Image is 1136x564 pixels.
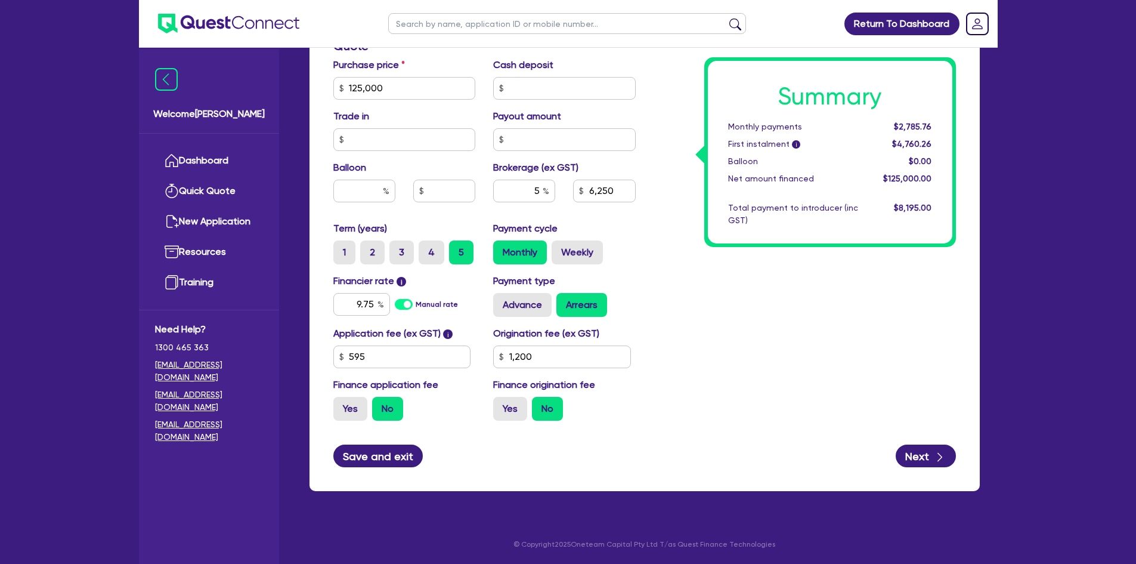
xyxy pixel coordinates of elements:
label: Payment cycle [493,221,558,236]
label: Term (years) [333,221,387,236]
a: Resources [155,237,263,267]
a: [EMAIL_ADDRESS][DOMAIN_NAME] [155,359,263,384]
span: $2,785.76 [894,122,931,131]
div: Total payment to introducer (inc GST) [719,202,867,227]
span: 1300 465 363 [155,341,263,354]
a: Quick Quote [155,176,263,207]
label: 5 [449,241,473,264]
label: Payout amount [493,109,561,124]
div: Net amount financed [719,172,867,185]
a: [EMAIL_ADDRESS][DOMAIN_NAME] [155,418,263,443]
img: icon-menu-close [155,68,178,91]
label: No [532,397,563,421]
div: Balloon [719,155,867,168]
label: Application fee (ex GST) [333,326,441,341]
h1: Summary [728,82,932,111]
span: i [397,277,406,286]
label: Finance application fee [333,378,438,392]
label: 3 [389,241,414,264]
label: Arrears [556,293,607,317]
a: Training [155,267,263,298]
label: Monthly [493,241,547,264]
label: Origination fee (ex GST) [493,326,599,341]
span: Need Help? [155,322,263,337]
img: quick-quote [165,184,179,198]
label: 1 [333,241,355,264]
a: [EMAIL_ADDRESS][DOMAIN_NAME] [155,389,263,414]
label: No [372,397,403,421]
p: © Copyright 2025 Oneteam Capital Pty Ltd T/as Quest Finance Technologies [301,539,988,550]
div: First instalment [719,138,867,150]
span: $4,760.26 [892,139,931,149]
label: Trade in [333,109,369,124]
label: 4 [419,241,444,264]
span: $125,000.00 [883,174,931,183]
img: resources [165,245,179,259]
div: Monthly payments [719,121,867,133]
a: New Application [155,207,263,237]
label: 2 [360,241,385,264]
label: Weekly [552,241,603,264]
span: Welcome [PERSON_NAME] [153,107,265,121]
label: Yes [493,397,527,421]
label: Finance origination fee [493,378,595,392]
button: Save and exit [333,445,423,467]
input: Search by name, application ID or mobile number... [388,13,746,34]
span: i [443,329,453,339]
label: Cash deposit [493,58,553,72]
a: Dropdown toggle [962,8,993,39]
label: Payment type [493,274,555,288]
label: Yes [333,397,367,421]
a: Dashboard [155,146,263,176]
label: Purchase price [333,58,405,72]
img: quest-connect-logo-blue [158,14,299,33]
label: Balloon [333,161,366,175]
img: training [165,275,179,289]
label: Advance [493,293,552,317]
button: Next [896,445,956,467]
label: Manual rate [416,299,458,310]
span: $8,195.00 [894,203,931,212]
img: new-application [165,214,179,229]
label: Brokerage (ex GST) [493,161,578,175]
span: $0.00 [909,156,931,166]
label: Financier rate [333,274,407,288]
a: Return To Dashboard [844,13,959,35]
span: i [792,141,800,149]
